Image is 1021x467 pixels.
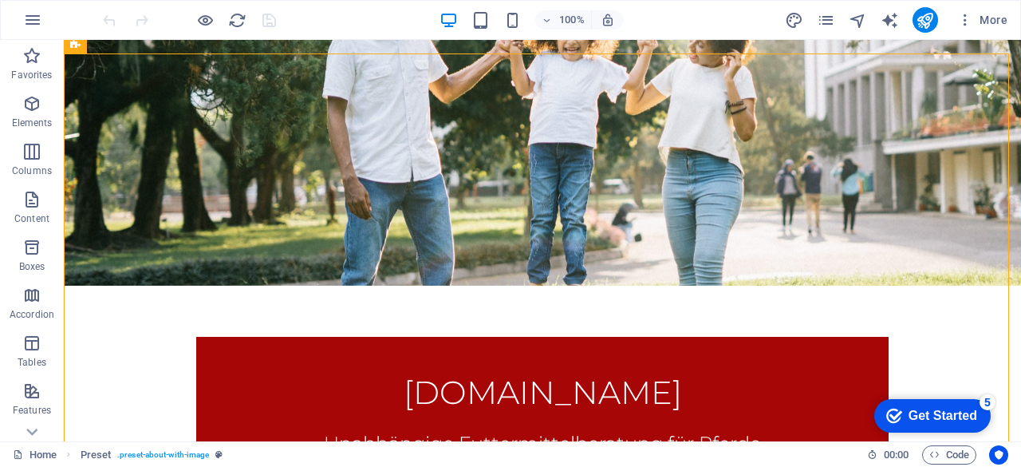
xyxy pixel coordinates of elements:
[817,10,836,30] button: pages
[14,212,49,225] p: Content
[12,117,53,129] p: Elements
[559,10,585,30] h6: 100%
[13,445,57,465] a: Click to cancel selection. Double-click to open Pages
[951,7,1014,33] button: More
[81,445,223,465] nav: breadcrumb
[817,11,835,30] i: Pages (Ctrl+Alt+S)
[195,10,215,30] button: Click here to leave preview mode and continue editing
[881,11,899,30] i: AI Writer
[12,164,52,177] p: Columns
[601,13,615,27] i: On resize automatically adjust zoom level to fit chosen device.
[11,69,52,81] p: Favorites
[18,356,46,369] p: Tables
[535,10,592,30] button: 100%
[227,10,246,30] button: reload
[922,445,976,465] button: Code
[916,11,934,30] i: Publish
[19,260,45,273] p: Boxes
[895,449,897,461] span: :
[228,11,246,30] i: Reload page
[849,10,868,30] button: navigator
[929,445,969,465] span: Code
[989,445,1008,465] button: Usercentrics
[884,445,909,465] span: 00 00
[867,445,909,465] h6: Session time
[13,404,51,417] p: Features
[881,10,900,30] button: text_generator
[13,8,129,42] div: Get Started 5 items remaining, 0% complete
[785,11,803,30] i: Design (Ctrl+Alt+Y)
[118,3,134,19] div: 5
[81,445,112,465] span: Click to select. Double-click to edit
[957,12,1007,28] span: More
[849,11,867,30] i: Navigator
[47,18,116,32] div: Get Started
[913,7,938,33] button: publish
[117,445,209,465] span: . preset-about-with-image
[785,10,804,30] button: design
[10,308,54,321] p: Accordion
[215,450,223,459] i: This element is a customizable preset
